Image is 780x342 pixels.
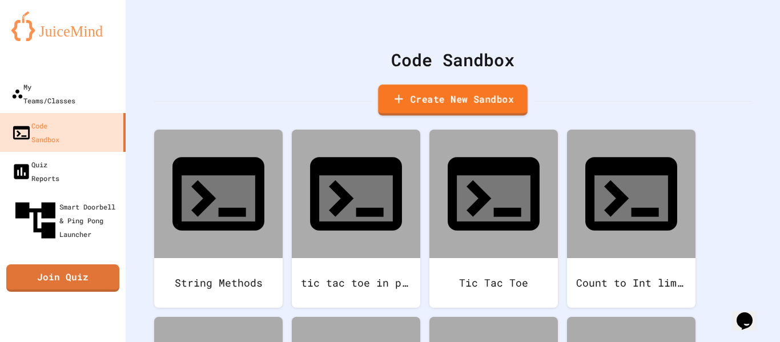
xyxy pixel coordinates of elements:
[429,130,558,308] a: Tic Tac Toe
[11,196,121,244] div: Smart Doorbell & Ping Pong Launcher
[732,296,769,331] iframe: chat widget
[11,80,75,107] div: My Teams/Classes
[11,119,59,146] div: Code Sandbox
[292,130,420,308] a: tic tac toe in python
[567,258,695,308] div: Count to Int limit in C++
[378,85,528,116] a: Create New Sandbox
[429,258,558,308] div: Tic Tac Toe
[6,264,119,292] a: Join Quiz
[11,158,59,185] div: Quiz Reports
[154,130,283,308] a: String Methods
[154,47,751,73] div: Code Sandbox
[11,11,114,41] img: logo-orange.svg
[567,130,695,308] a: Count to Int limit in C++
[154,258,283,308] div: String Methods
[292,258,420,308] div: tic tac toe in python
